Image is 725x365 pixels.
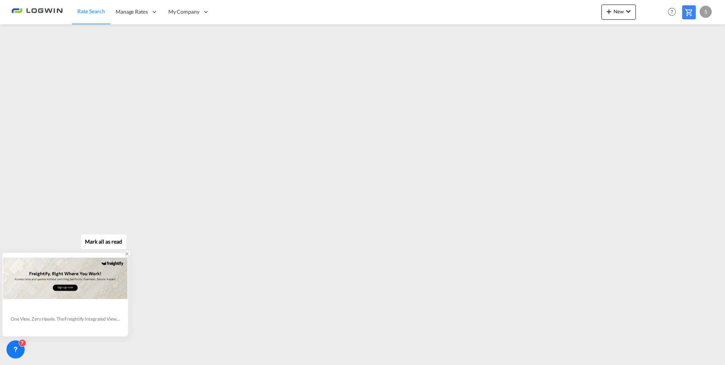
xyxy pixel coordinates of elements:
[11,3,63,20] img: 2761ae10d95411efa20a1f5e0282d2d7.png
[77,8,105,14] span: Rate Search
[700,6,712,18] div: S
[665,5,678,18] span: Help
[601,5,636,20] button: icon-plus 400-fgNewicon-chevron-down
[604,7,614,16] md-icon: icon-plus 400-fg
[604,8,633,14] span: New
[116,8,148,16] span: Manage Rates
[624,7,633,16] md-icon: icon-chevron-down
[665,5,682,19] div: Help
[168,8,199,16] span: My Company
